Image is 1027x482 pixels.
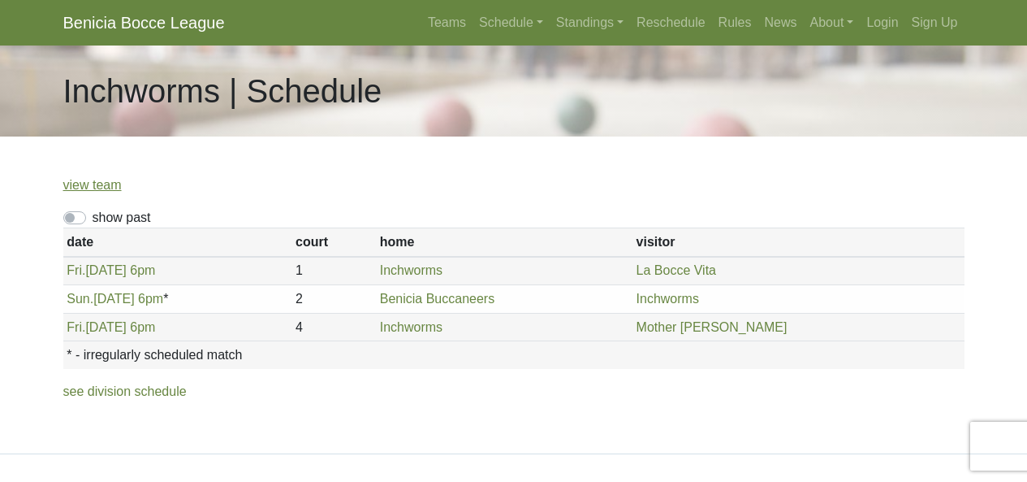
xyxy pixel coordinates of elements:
a: Fri.[DATE] 6pm [67,320,155,334]
th: * - irregularly scheduled match [63,341,964,369]
td: 4 [291,313,376,341]
span: Fri. [67,320,85,334]
span: Fri. [67,263,85,277]
th: visitor [632,228,964,257]
a: Benicia Bocce League [63,7,225,39]
a: Inchworms [636,292,699,306]
label: show past [93,208,151,228]
a: Login [860,7,904,39]
a: About [804,7,861,39]
a: Inchworms [380,263,442,277]
a: News [758,7,804,39]
a: Standings [550,7,630,39]
a: Reschedule [630,7,712,39]
a: La Bocce Vita [636,263,716,277]
a: Mother [PERSON_NAME] [636,320,788,334]
th: home [376,228,632,257]
a: Inchworms [380,320,442,334]
a: Sign Up [905,7,964,39]
a: Schedule [473,7,550,39]
a: Sun.[DATE] 6pm [67,292,163,306]
a: Rules [712,7,758,39]
td: 2 [291,285,376,314]
a: Benicia Buccaneers [380,292,494,306]
a: view team [63,178,122,192]
span: Sun. [67,292,93,306]
a: Teams [421,7,473,39]
a: Fri.[DATE] 6pm [67,263,155,277]
h1: Inchworms | Schedule [63,72,382,111]
td: 1 [291,257,376,285]
th: court [291,228,376,257]
th: date [63,228,292,257]
a: see division schedule [63,384,187,398]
